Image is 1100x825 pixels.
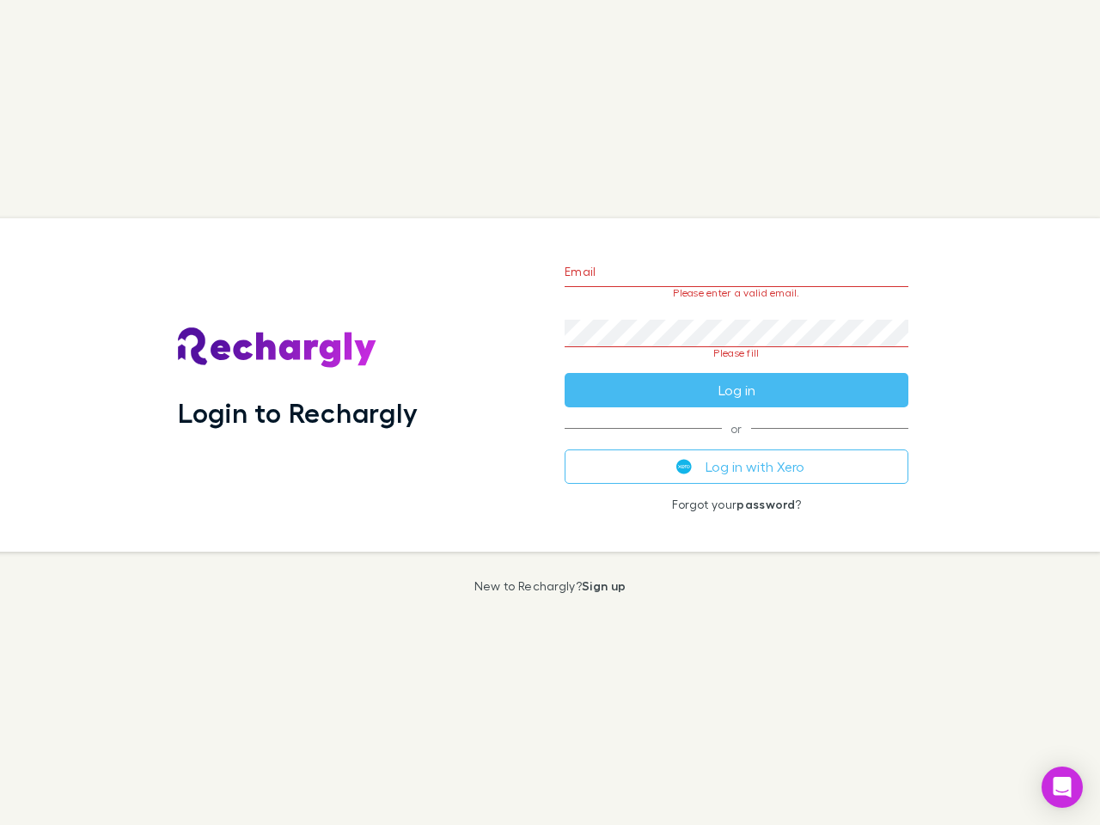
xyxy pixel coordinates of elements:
p: Please enter a valid email. [565,287,908,299]
div: Open Intercom Messenger [1042,767,1083,808]
span: or [565,428,908,429]
p: Forgot your ? [565,498,908,511]
button: Log in with Xero [565,449,908,484]
img: Rechargly's Logo [178,327,377,369]
a: password [736,497,795,511]
a: Sign up [582,578,626,593]
h1: Login to Rechargly [178,396,418,429]
img: Xero's logo [676,459,692,474]
p: New to Rechargly? [474,579,626,593]
p: Please fill [565,347,908,359]
button: Log in [565,373,908,407]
